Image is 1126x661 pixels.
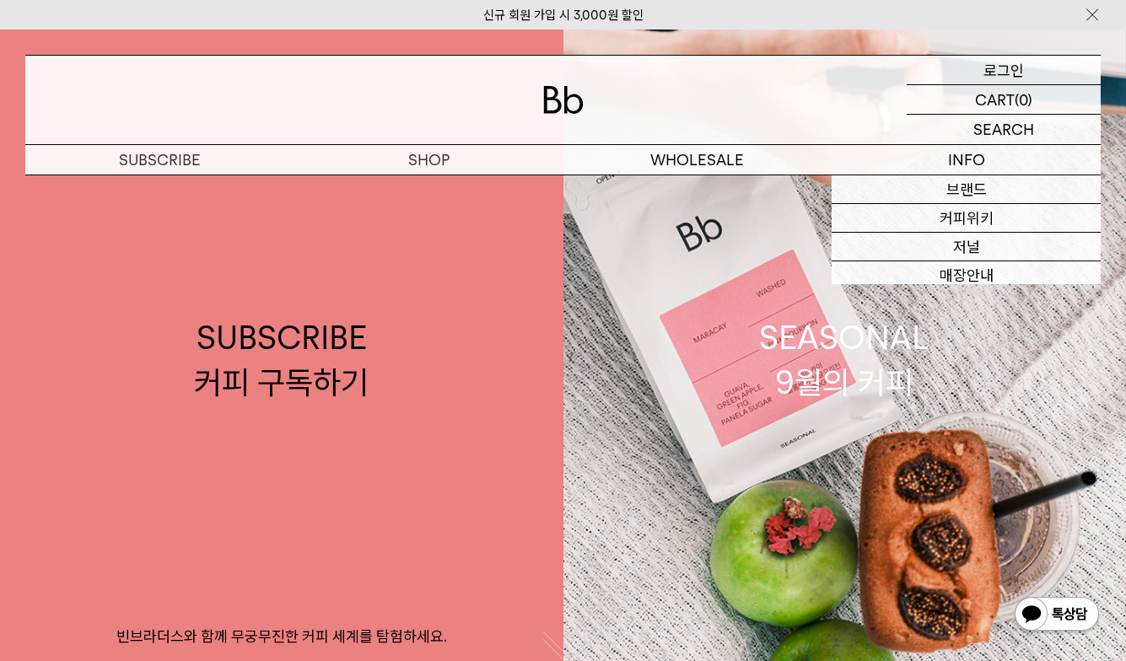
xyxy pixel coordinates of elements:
[832,145,1101,175] p: INFO
[294,145,563,175] a: SHOP
[543,86,584,114] img: 로고
[983,56,1024,84] p: 로그인
[759,315,929,405] div: SEASONAL 9월의 커피
[483,8,644,23] a: 신규 회원 가입 시 3,000원 할인
[25,145,294,175] a: SUBSCRIBE
[832,261,1101,290] a: 매장안내
[973,115,1034,144] p: SEARCH
[832,204,1101,233] a: 커피위키
[563,145,832,175] p: WHOLESALE
[907,56,1101,85] a: 로그인
[832,175,1101,204] a: 브랜드
[907,85,1101,115] a: CART (0)
[1013,595,1101,636] img: 카카오톡 채널 1:1 채팅 버튼
[975,85,1015,114] p: CART
[1015,85,1032,114] p: (0)
[194,315,369,405] div: SUBSCRIBE 커피 구독하기
[832,233,1101,261] a: 저널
